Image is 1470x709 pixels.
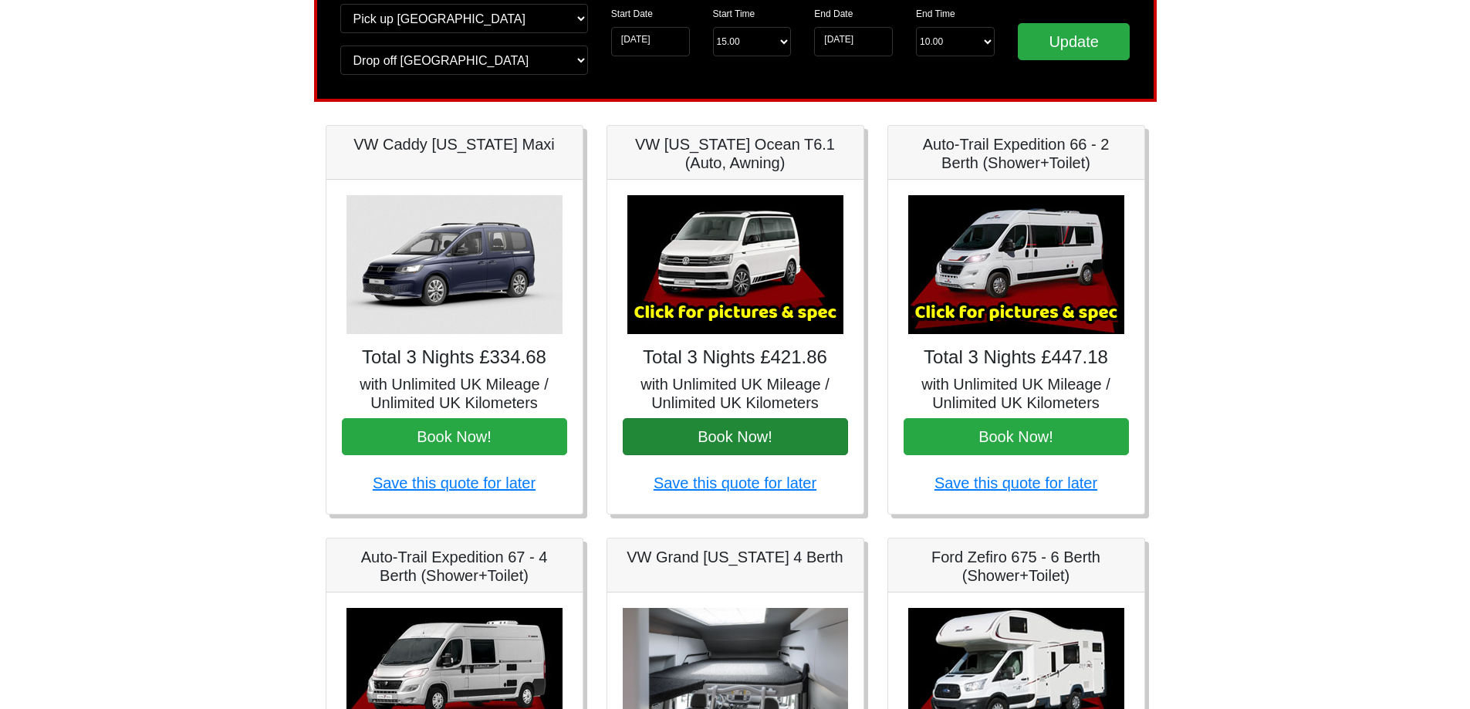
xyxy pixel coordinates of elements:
input: Return Date [814,27,893,56]
a: Save this quote for later [373,474,536,491]
img: VW Caddy California Maxi [346,195,563,334]
h5: VW Caddy [US_STATE] Maxi [342,135,567,154]
h5: Ford Zefiro 675 - 6 Berth (Shower+Toilet) [904,548,1129,585]
label: Start Time [713,7,755,21]
a: Save this quote for later [934,474,1097,491]
button: Book Now! [342,418,567,455]
label: End Date [814,7,853,21]
img: Auto-Trail Expedition 66 - 2 Berth (Shower+Toilet) [908,195,1124,334]
h5: VW Grand [US_STATE] 4 Berth [623,548,848,566]
button: Book Now! [623,418,848,455]
button: Book Now! [904,418,1129,455]
h5: VW [US_STATE] Ocean T6.1 (Auto, Awning) [623,135,848,172]
h5: with Unlimited UK Mileage / Unlimited UK Kilometers [623,375,848,412]
label: End Time [916,7,955,21]
h4: Total 3 Nights £421.86 [623,346,848,369]
h5: Auto-Trail Expedition 66 - 2 Berth (Shower+Toilet) [904,135,1129,172]
h5: with Unlimited UK Mileage / Unlimited UK Kilometers [904,375,1129,412]
a: Save this quote for later [654,474,816,491]
input: Start Date [611,27,690,56]
h4: Total 3 Nights £447.18 [904,346,1129,369]
input: Update [1018,23,1130,60]
h5: with Unlimited UK Mileage / Unlimited UK Kilometers [342,375,567,412]
label: Start Date [611,7,653,21]
img: VW California Ocean T6.1 (Auto, Awning) [627,195,843,334]
h4: Total 3 Nights £334.68 [342,346,567,369]
h5: Auto-Trail Expedition 67 - 4 Berth (Shower+Toilet) [342,548,567,585]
